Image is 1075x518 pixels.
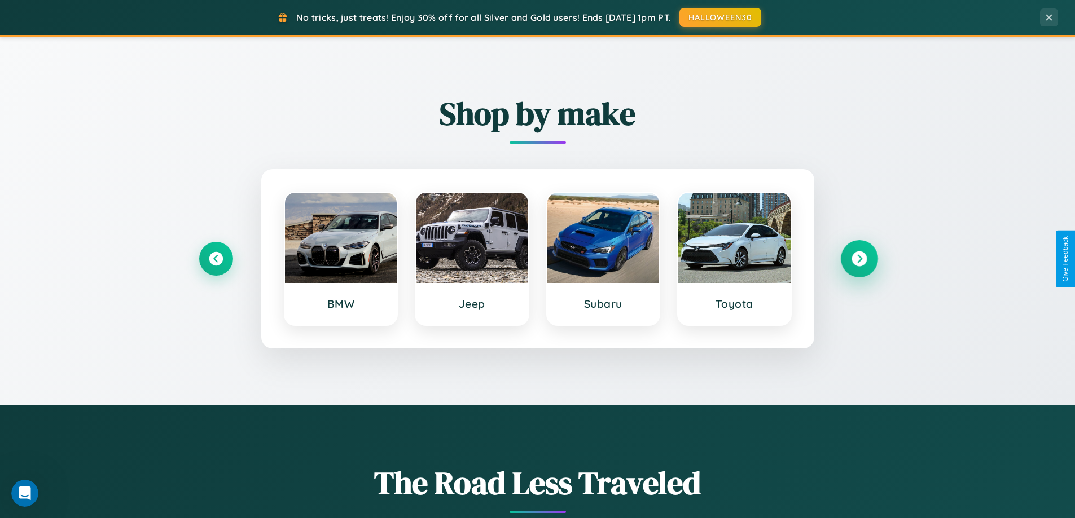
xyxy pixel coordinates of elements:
div: Give Feedback [1061,236,1069,282]
iframe: Intercom live chat [11,480,38,507]
h3: Jeep [427,297,517,311]
h2: Shop by make [199,92,876,135]
h3: Subaru [559,297,648,311]
h3: BMW [296,297,386,311]
h3: Toyota [690,297,779,311]
span: No tricks, just treats! Enjoy 30% off for all Silver and Gold users! Ends [DATE] 1pm PT. [296,12,671,23]
h1: The Road Less Traveled [199,461,876,504]
button: HALLOWEEN30 [679,8,761,27]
